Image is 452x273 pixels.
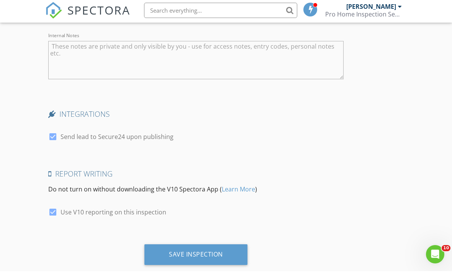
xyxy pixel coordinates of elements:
[67,4,130,20] span: SPECTORA
[48,171,344,181] h4: Report Writing
[61,135,174,142] label: Send lead to Secure24 upon publishing
[222,187,255,195] a: Learn More
[346,5,396,12] div: [PERSON_NAME]
[45,4,62,21] img: The Best Home Inspection Software - Spectora
[325,12,402,20] div: Pro Home Inspection Services LLC.
[48,43,344,81] textarea: Internal Notes
[48,111,344,121] h4: INTEGRATIONS
[48,186,344,196] p: Do not turn on without downloading the V10 Spectora App ( )
[169,252,223,260] div: Save Inspection
[61,210,166,218] label: Use V10 reporting on this inspection
[144,5,297,20] input: Search everything...
[442,247,450,253] span: 10
[426,247,444,265] iframe: Intercom live chat
[45,10,130,26] a: SPECTORA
